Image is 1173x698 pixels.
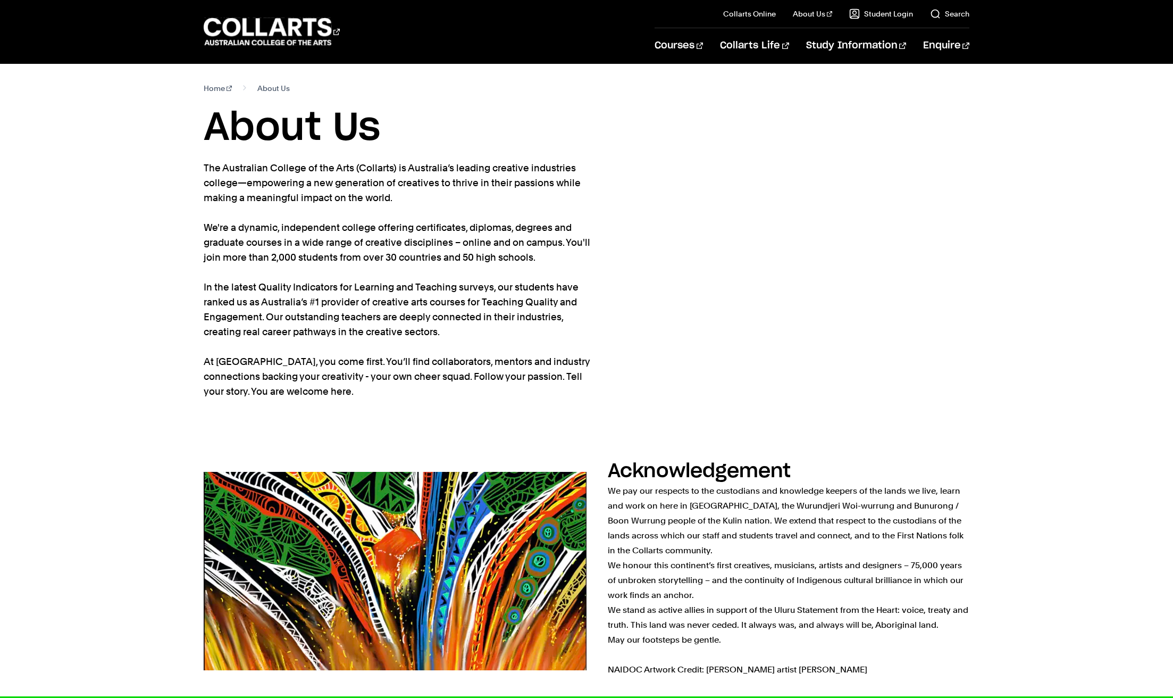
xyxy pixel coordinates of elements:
[204,161,592,399] p: The Australian College of the Arts (Collarts) is Australia’s leading creative industries college—...
[923,28,969,63] a: Enquire
[204,16,340,47] div: Go to homepage
[849,9,913,19] a: Student Login
[720,28,789,63] a: Collarts Life
[204,104,969,152] h1: About Us
[608,462,791,481] h2: Acknowledgement
[930,9,969,19] a: Search
[257,81,290,96] span: About Us
[655,28,703,63] a: Courses
[723,9,776,19] a: Collarts Online
[204,81,232,96] a: Home
[793,9,832,19] a: About Us
[806,28,906,63] a: Study Information
[608,484,969,677] p: We pay our respects to the custodians and knowledge keepers of the lands we live, learn and work ...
